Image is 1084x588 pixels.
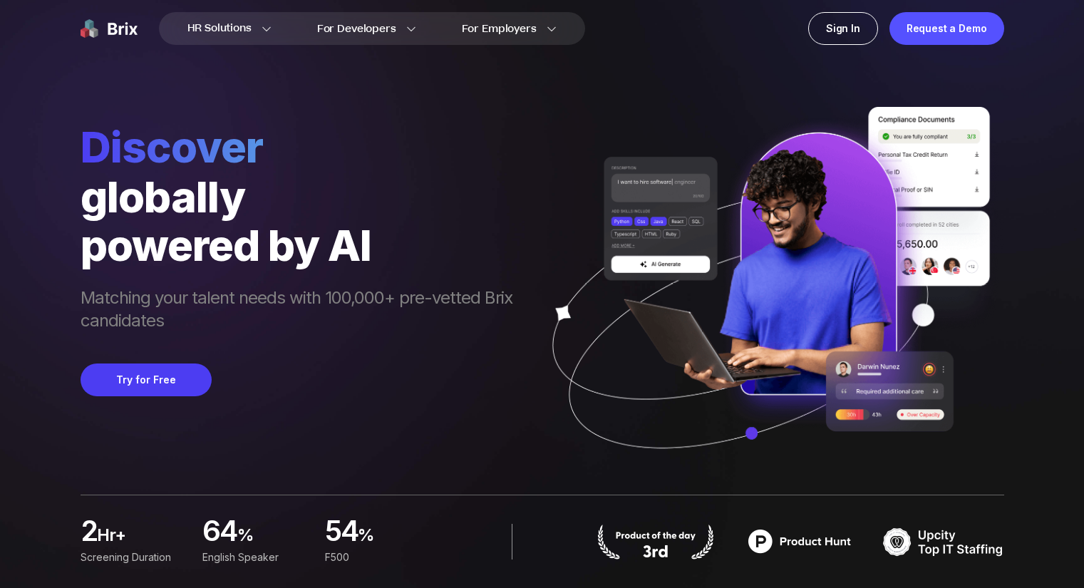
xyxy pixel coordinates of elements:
[889,12,1004,45] a: Request a Demo
[81,550,185,565] div: Screening duration
[81,221,527,269] div: powered by AI
[187,17,252,40] span: HR Solutions
[81,287,527,335] span: Matching your talent needs with 100,000+ pre-vetted Brix candidates
[97,524,185,552] span: hr+
[202,550,307,565] div: English Speaker
[324,518,358,547] span: 54
[81,518,97,547] span: 2
[739,524,860,559] img: product hunt badge
[81,121,527,172] span: Discover
[237,524,308,552] span: %
[324,550,429,565] div: F500
[595,524,716,559] img: product hunt badge
[358,524,430,552] span: %
[883,524,1004,559] img: TOP IT STAFFING
[527,107,1004,490] img: ai generate
[808,12,878,45] a: Sign In
[462,21,537,36] span: For Employers
[81,172,527,221] div: globally
[317,21,396,36] span: For Developers
[202,518,237,547] span: 64
[81,363,212,396] button: Try for Free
